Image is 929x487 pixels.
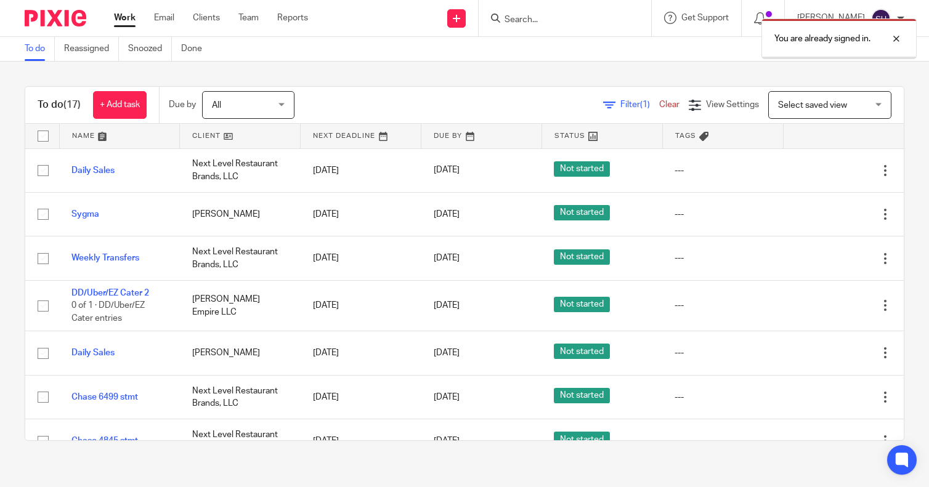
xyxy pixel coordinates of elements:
[301,192,421,236] td: [DATE]
[675,252,771,264] div: ---
[554,161,610,177] span: Not started
[169,99,196,111] p: Due by
[71,348,115,357] a: Daily Sales
[71,210,99,219] a: Sygma
[212,101,221,110] span: All
[675,391,771,403] div: ---
[871,9,891,28] img: svg%3E
[675,208,771,220] div: ---
[301,419,421,463] td: [DATE]
[774,33,870,45] p: You are already signed in.
[181,37,211,61] a: Done
[71,393,138,401] a: Chase 6499 stmt
[301,280,421,331] td: [DATE]
[180,331,301,375] td: [PERSON_NAME]
[71,437,138,445] a: Chase 4845 stmt
[180,419,301,463] td: Next Level Restaurant Brands, LLC
[64,37,119,61] a: Reassigned
[675,164,771,177] div: ---
[238,12,259,24] a: Team
[434,393,460,401] span: [DATE]
[434,437,460,445] span: [DATE]
[554,432,610,447] span: Not started
[675,132,696,139] span: Tags
[434,254,460,262] span: [DATE]
[554,205,610,220] span: Not started
[71,301,145,323] span: 0 of 1 · DD/Uber/EZ Cater entries
[675,299,771,312] div: ---
[434,301,460,310] span: [DATE]
[434,348,460,357] span: [DATE]
[193,12,220,24] a: Clients
[434,166,460,175] span: [DATE]
[301,375,421,419] td: [DATE]
[25,37,55,61] a: To do
[659,100,680,109] a: Clear
[180,280,301,331] td: [PERSON_NAME] Empire LLC
[640,100,650,109] span: (1)
[675,435,771,447] div: ---
[301,331,421,375] td: [DATE]
[675,347,771,359] div: ---
[778,101,847,110] span: Select saved view
[71,254,139,262] a: Weekly Transfers
[620,100,659,109] span: Filter
[63,100,81,110] span: (17)
[277,12,308,24] a: Reports
[93,91,147,119] a: + Add task
[71,289,149,297] a: DD/Uber/EZ Cater 2
[554,297,610,312] span: Not started
[301,148,421,192] td: [DATE]
[706,100,759,109] span: View Settings
[154,12,174,24] a: Email
[71,166,115,175] a: Daily Sales
[434,210,460,219] span: [DATE]
[25,10,86,26] img: Pixie
[114,12,136,24] a: Work
[554,388,610,403] span: Not started
[180,236,301,280] td: Next Level Restaurant Brands, LLC
[38,99,81,111] h1: To do
[301,236,421,280] td: [DATE]
[180,375,301,419] td: Next Level Restaurant Brands, LLC
[180,192,301,236] td: [PERSON_NAME]
[180,148,301,192] td: Next Level Restaurant Brands, LLC
[554,249,610,265] span: Not started
[128,37,172,61] a: Snoozed
[554,344,610,359] span: Not started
